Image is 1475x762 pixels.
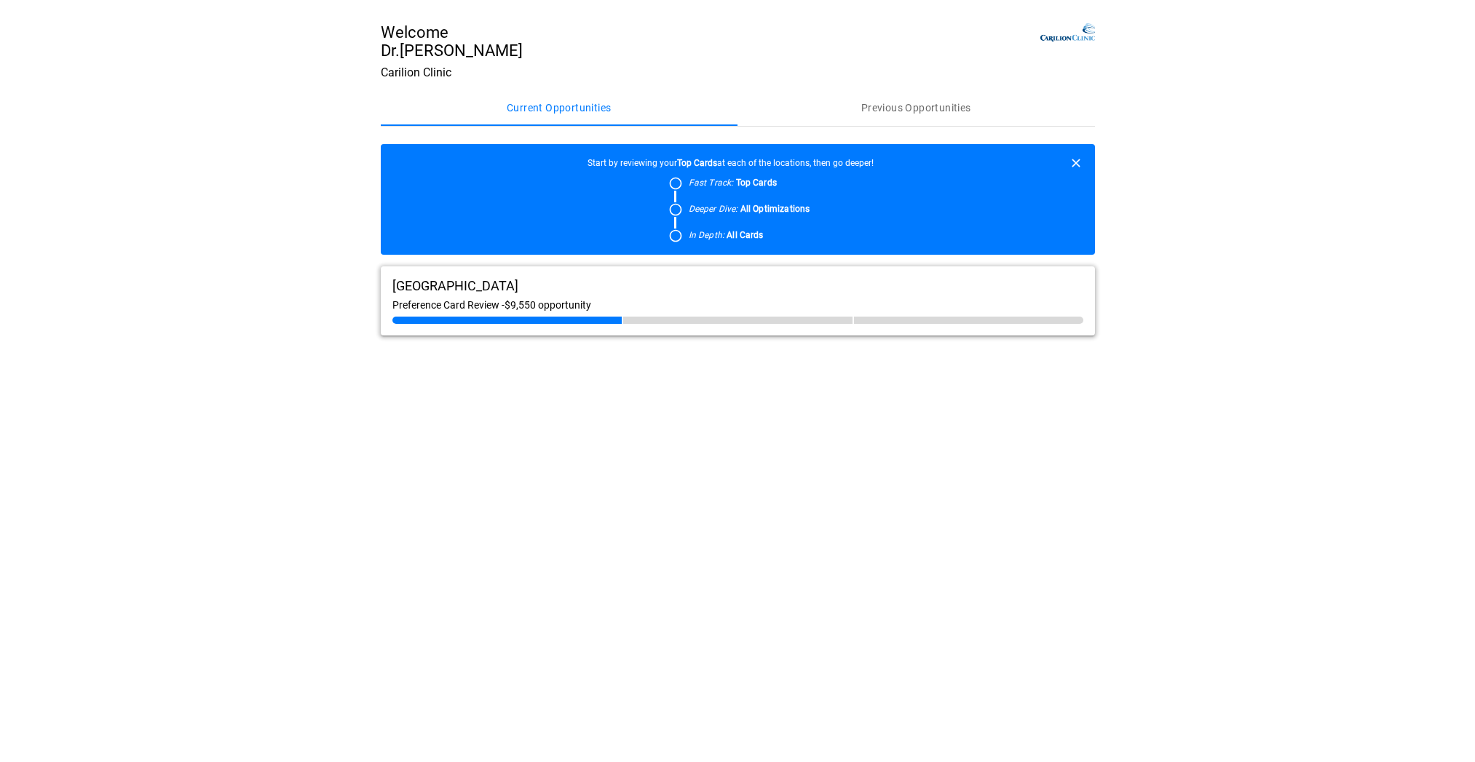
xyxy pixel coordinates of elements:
[727,230,763,240] b: All Cards
[381,23,523,41] span: Welcome
[861,102,971,115] span: Previous Opportunities
[689,178,734,188] em: Fast Track:
[507,102,611,115] span: Current Opportunities
[1040,23,1094,41] img: Site Logo
[392,158,1069,168] span: Start by reviewing your at each of the locations, then go deeper!
[740,204,810,214] b: All Optimizations
[689,204,738,214] em: Deeper Dive:
[736,178,777,188] b: Top Cards
[505,299,591,311] span: $9,550 opportunity
[381,66,451,79] span: Carilion Clinic
[677,158,717,168] b: Top Cards
[381,41,523,60] span: Dr. [PERSON_NAME]
[689,230,724,240] em: In Depth:
[392,299,591,311] span: Preference Card Review -
[392,278,518,293] span: [GEOGRAPHIC_DATA]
